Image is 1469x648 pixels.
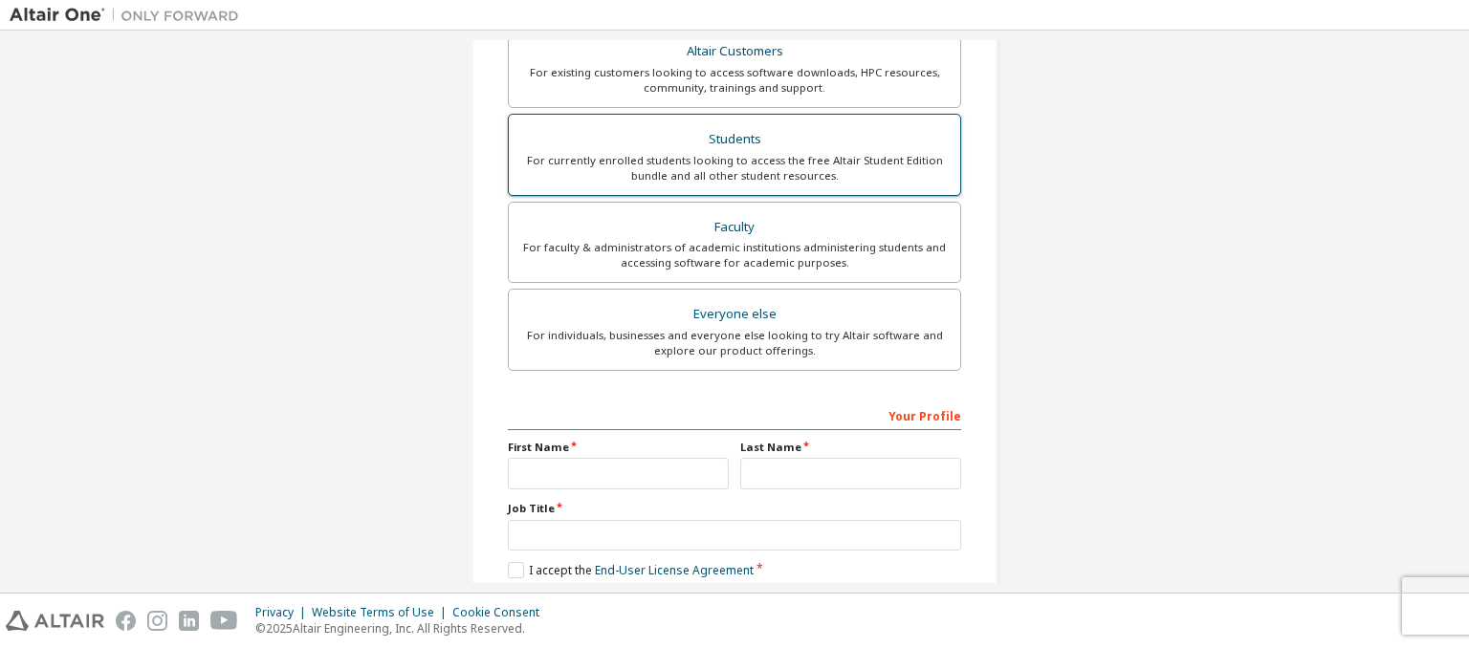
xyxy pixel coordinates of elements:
img: facebook.svg [116,611,136,631]
div: For individuals, businesses and everyone else looking to try Altair software and explore our prod... [520,328,949,358]
div: Privacy [255,605,312,620]
label: Job Title [508,501,961,516]
div: For existing customers looking to access software downloads, HPC resources, community, trainings ... [520,65,949,96]
div: Everyone else [520,301,949,328]
div: Cookie Consent [452,605,551,620]
div: Altair Customers [520,38,949,65]
img: youtube.svg [210,611,238,631]
img: instagram.svg [147,611,167,631]
div: Students [520,126,949,153]
label: I accept the [508,562,754,578]
img: altair_logo.svg [6,611,104,631]
div: Your Profile [508,400,961,430]
div: For faculty & administrators of academic institutions administering students and accessing softwa... [520,240,949,270]
a: End-User License Agreement [595,562,754,578]
div: Website Terms of Use [312,605,452,620]
img: Altair One [10,6,249,25]
label: First Name [508,440,729,455]
label: Last Name [740,440,961,455]
div: Faculty [520,214,949,241]
p: © 2025 Altair Engineering, Inc. All Rights Reserved. [255,620,551,637]
div: For currently enrolled students looking to access the free Altair Student Edition bundle and all ... [520,153,949,184]
img: linkedin.svg [179,611,199,631]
